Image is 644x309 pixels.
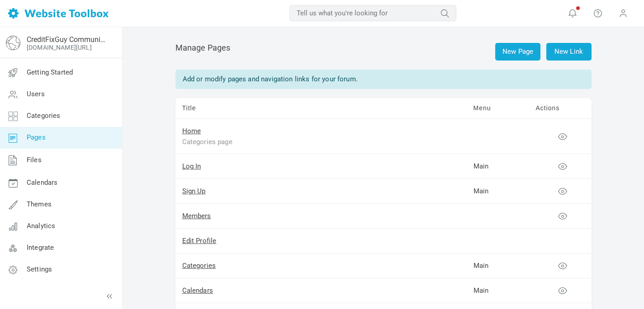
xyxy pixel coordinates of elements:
img: globe-icon.png [6,36,20,50]
a: Members [182,212,211,220]
a: [DOMAIN_NAME][URL] [27,44,92,51]
td: Title [175,98,467,119]
td: Main [467,278,529,303]
h2: Manage Pages [175,43,592,61]
input: Tell us what you're looking for [289,5,456,21]
span: Themes [27,200,52,208]
a: CreditFixGuy Community Forum [27,35,105,44]
span: Getting Started [27,68,73,76]
td: Main [467,253,529,278]
span: Integrate [27,243,54,252]
span: Calendars [27,178,57,187]
span: Categories [27,112,61,120]
a: Home [182,127,201,135]
span: Analytics [27,222,55,230]
span: Pages [27,133,46,141]
div: Categories page [182,136,408,147]
a: New Link [546,43,592,61]
span: Files [27,156,42,164]
a: Edit Profile [182,237,217,245]
a: Sign Up [182,187,206,195]
span: Users [27,90,45,98]
td: Main [467,154,529,179]
td: Main [467,179,529,204]
a: Categories [182,262,216,270]
td: Actions [529,98,592,119]
a: Calendars [182,286,213,295]
a: Log In [182,162,201,170]
td: Menu [467,98,529,119]
div: Add or modify pages and navigation links for your forum. [175,70,592,89]
a: New Page [495,43,540,61]
span: Settings [27,265,52,273]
